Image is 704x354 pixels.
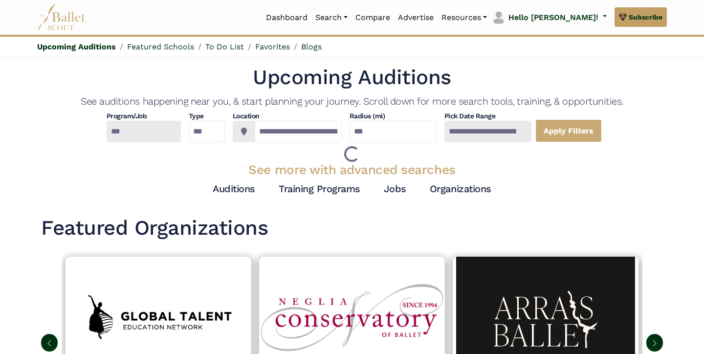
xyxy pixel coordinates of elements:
[394,7,438,28] a: Advertise
[41,64,663,91] h1: Upcoming Auditions
[444,111,531,121] h4: Pick Date Range
[508,11,598,24] p: Hello [PERSON_NAME]!
[255,121,342,142] input: Location
[301,42,322,51] a: Blogs
[255,42,290,51] a: Favorites
[41,95,663,108] h4: See auditions happening near you, & start planning your journey. Scroll down for more search tool...
[430,183,491,195] a: Organizations
[629,12,662,22] span: Subscribe
[492,11,506,24] img: profile picture
[127,42,194,51] a: Featured Schools
[535,119,602,142] a: Apply Filters
[205,42,244,51] a: To Do List
[491,10,607,25] a: profile picture Hello [PERSON_NAME]!
[37,42,116,51] a: Upcoming Auditions
[107,111,181,121] h4: Program/Job
[384,183,406,195] a: Jobs
[41,162,663,178] h3: See more with advanced searches
[615,7,667,27] a: Subscribe
[262,7,311,28] a: Dashboard
[438,7,491,28] a: Resources
[41,215,663,242] h1: Featured Organizations
[213,183,255,195] a: Auditions
[233,111,342,121] h4: Location
[350,111,385,121] h4: Radius (mi)
[311,7,352,28] a: Search
[279,183,360,195] a: Training Programs
[352,7,394,28] a: Compare
[619,12,627,22] img: gem.svg
[189,111,225,121] h4: Type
